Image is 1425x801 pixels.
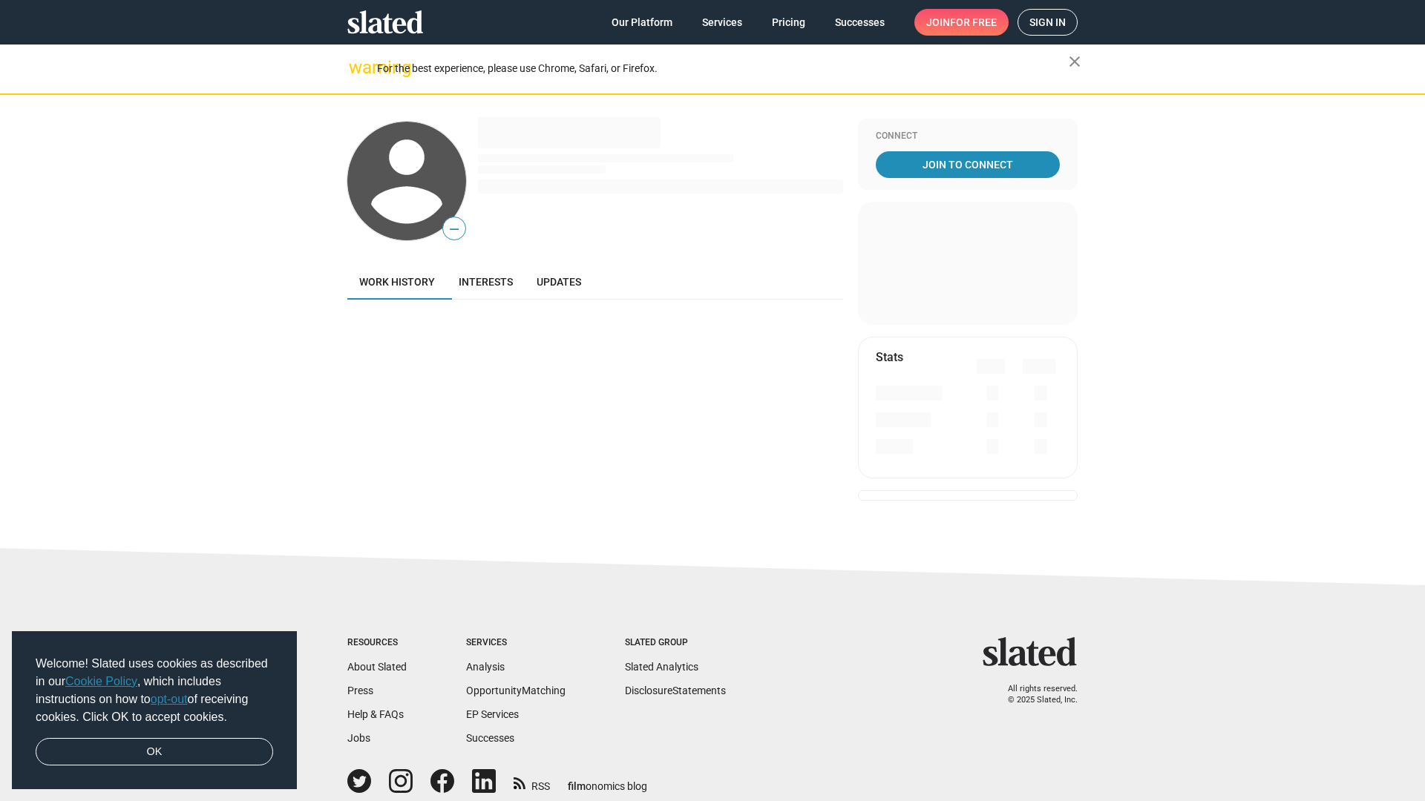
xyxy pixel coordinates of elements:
[514,771,550,794] a: RSS
[926,9,997,36] span: Join
[377,59,1069,79] div: For the best experience, please use Chrome, Safari, or Firefox.
[36,738,273,766] a: dismiss cookie message
[823,9,897,36] a: Successes
[347,637,407,649] div: Resources
[65,675,137,688] a: Cookie Policy
[466,732,514,744] a: Successes
[466,637,566,649] div: Services
[347,732,370,744] a: Jobs
[914,9,1009,36] a: Joinfor free
[950,9,997,36] span: for free
[349,59,367,76] mat-icon: warning
[1029,10,1066,35] span: Sign in
[879,151,1057,178] span: Join To Connect
[347,708,404,720] a: Help & FAQs
[876,131,1060,142] div: Connect
[992,684,1078,705] p: All rights reserved. © 2025 Slated, Inc.
[600,9,684,36] a: Our Platform
[347,264,447,300] a: Work history
[447,264,525,300] a: Interests
[12,631,297,790] div: cookieconsent
[36,655,273,726] span: Welcome! Slated uses cookies as described in our , which includes instructions on how to of recei...
[690,9,754,36] a: Services
[466,708,519,720] a: EP Services
[702,9,742,36] span: Services
[612,9,672,36] span: Our Platform
[625,637,726,649] div: Slated Group
[772,9,805,36] span: Pricing
[347,685,373,696] a: Press
[568,768,647,794] a: filmonomics blog
[537,276,581,288] span: Updates
[568,780,586,792] span: film
[466,661,505,673] a: Analysis
[347,661,407,673] a: About Slated
[1018,9,1078,36] a: Sign in
[466,685,566,696] a: OpportunityMatching
[525,264,593,300] a: Updates
[876,151,1060,178] a: Join To Connect
[835,9,885,36] span: Successes
[760,9,817,36] a: Pricing
[625,685,726,696] a: DisclosureStatements
[876,349,903,365] mat-card-title: Stats
[443,220,465,239] span: —
[459,276,513,288] span: Interests
[1066,53,1084,70] mat-icon: close
[151,693,188,705] a: opt-out
[359,276,435,288] span: Work history
[625,661,698,673] a: Slated Analytics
